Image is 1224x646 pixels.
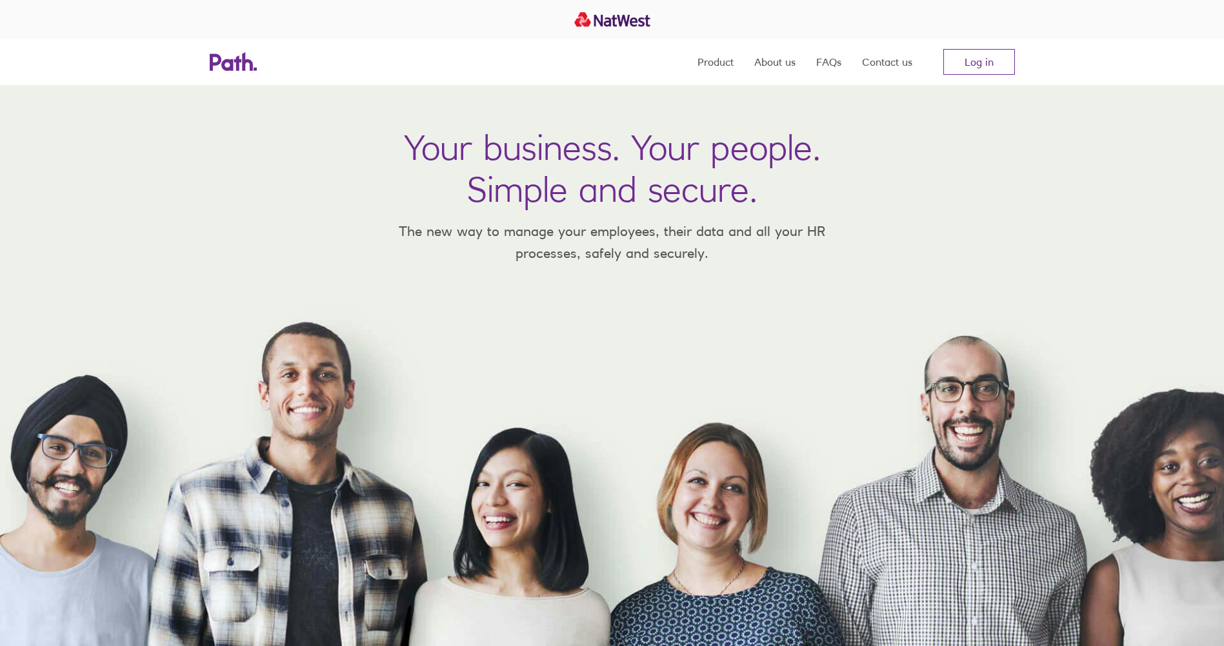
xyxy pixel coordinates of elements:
a: Log in [943,49,1015,75]
a: FAQs [816,39,841,85]
a: About us [754,39,796,85]
a: Product [697,39,734,85]
h1: Your business. Your people. Simple and secure. [404,126,821,210]
p: The new way to manage your employees, their data and all your HR processes, safely and securely. [380,220,845,264]
a: Contact us [862,39,912,85]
